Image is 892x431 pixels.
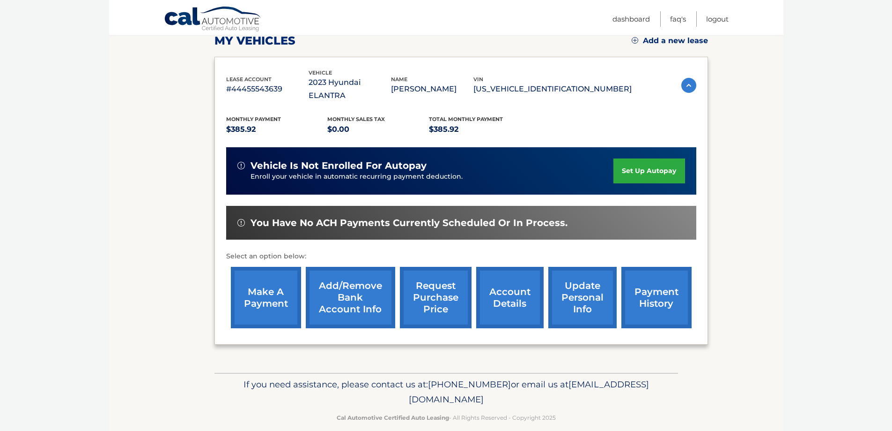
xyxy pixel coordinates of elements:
[214,34,295,48] h2: my vehicles
[391,76,407,83] span: name
[621,267,692,328] a: payment history
[473,76,483,83] span: vin
[706,11,729,27] a: Logout
[327,116,385,122] span: Monthly sales Tax
[327,123,429,136] p: $0.00
[429,123,531,136] p: $385.92
[226,116,281,122] span: Monthly Payment
[632,37,638,44] img: add.svg
[231,267,301,328] a: make a payment
[251,172,614,182] p: Enroll your vehicle in automatic recurring payment deduction.
[681,78,696,93] img: accordion-active.svg
[612,11,650,27] a: Dashboard
[429,116,503,122] span: Total Monthly Payment
[548,267,617,328] a: update personal info
[428,379,511,390] span: [PHONE_NUMBER]
[226,83,309,96] p: #44455543639
[306,267,395,328] a: Add/Remove bank account info
[670,11,686,27] a: FAQ's
[337,414,449,421] strong: Cal Automotive Certified Auto Leasing
[391,83,473,96] p: [PERSON_NAME]
[309,69,332,76] span: vehicle
[476,267,544,328] a: account details
[237,162,245,169] img: alert-white.svg
[251,217,568,229] span: You have no ACH payments currently scheduled or in process.
[226,251,696,262] p: Select an option below:
[226,123,328,136] p: $385.92
[632,36,708,45] a: Add a new lease
[226,76,272,83] span: lease account
[237,219,245,227] img: alert-white.svg
[221,413,672,423] p: - All Rights Reserved - Copyright 2025
[164,6,262,33] a: Cal Automotive
[221,377,672,407] p: If you need assistance, please contact us at: or email us at
[400,267,472,328] a: request purchase price
[613,159,685,183] a: set up autopay
[409,379,649,405] span: [EMAIL_ADDRESS][DOMAIN_NAME]
[251,160,427,172] span: vehicle is not enrolled for autopay
[309,76,391,102] p: 2023 Hyundai ELANTRA
[473,83,632,96] p: [US_VEHICLE_IDENTIFICATION_NUMBER]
